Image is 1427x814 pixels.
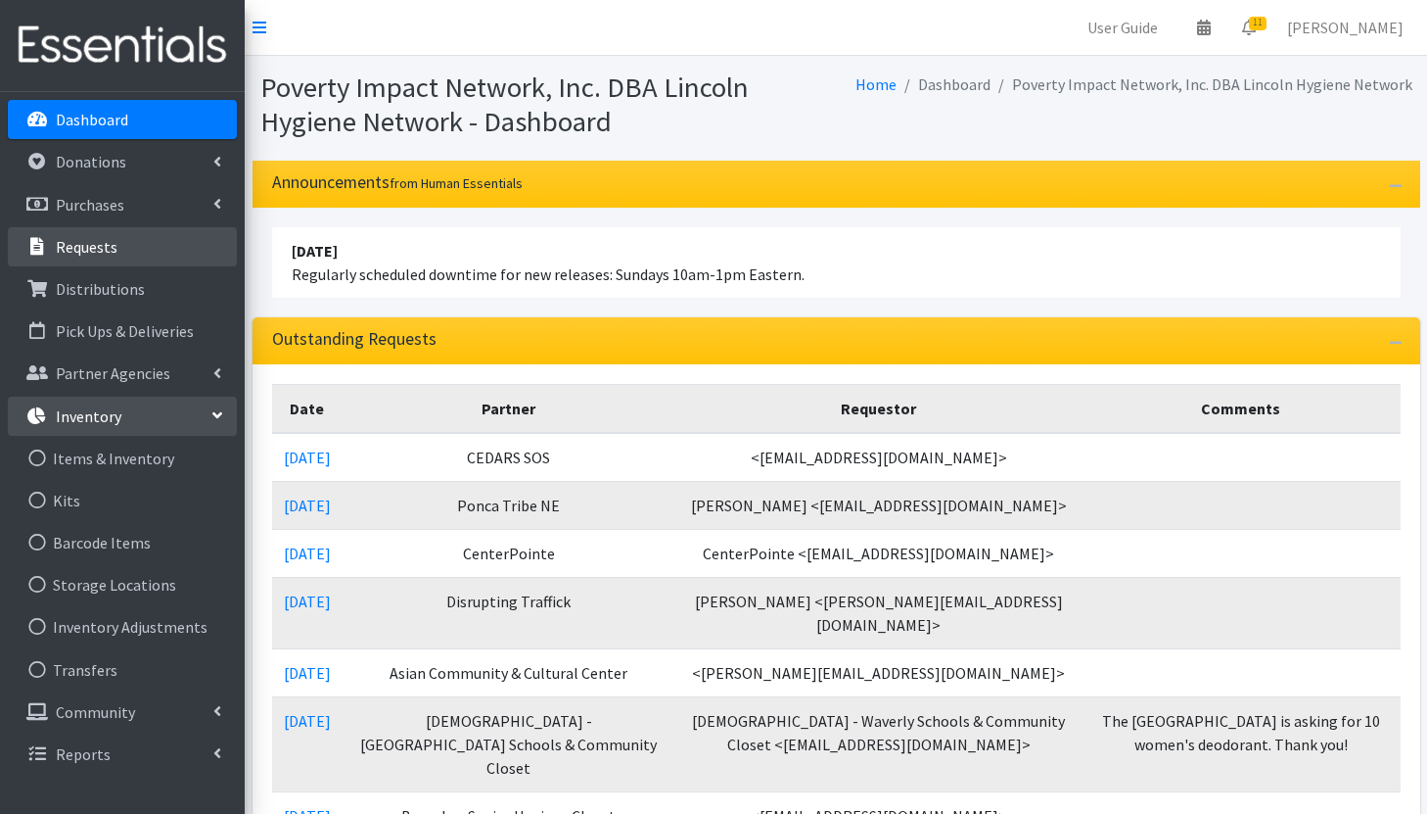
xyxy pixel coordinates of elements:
li: Poverty Impact Network, Inc. DBA Lincoln Hygiene Network [990,71,1412,99]
li: Regularly scheduled downtime for new releases: Sundays 10am-1pm Eastern. [272,227,1401,298]
p: Requests [56,237,117,257]
h3: Outstanding Requests [272,329,437,350]
th: Requestor [675,385,1081,434]
td: [DEMOGRAPHIC_DATA] - Waverly Schools & Community Closet <[EMAIL_ADDRESS][DOMAIN_NAME]> [675,697,1081,792]
p: Pick Ups & Deliveries [56,321,194,341]
a: Requests [8,227,237,266]
a: Partner Agencies [8,354,237,393]
td: Ponca Tribe NE [343,482,676,530]
td: The [GEOGRAPHIC_DATA] is asking for 10 women's deodorant. Thank you! [1082,697,1401,792]
a: Donations [8,142,237,181]
a: Distributions [8,269,237,309]
h3: Announcements [272,172,523,193]
a: [DATE] [284,544,331,563]
a: Purchases [8,185,237,224]
a: [DATE] [284,496,331,515]
p: Inventory [56,407,121,426]
p: Dashboard [56,110,128,129]
p: Donations [56,152,126,171]
a: [PERSON_NAME] [1271,8,1419,47]
strong: [DATE] [292,241,338,261]
td: <[PERSON_NAME][EMAIL_ADDRESS][DOMAIN_NAME]> [675,649,1081,697]
img: HumanEssentials [8,13,237,78]
a: Reports [8,735,237,774]
a: [DATE] [284,711,331,731]
td: CenterPointe [343,530,676,578]
a: Barcode Items [8,523,237,562]
a: Storage Locations [8,565,237,604]
td: [PERSON_NAME] <[PERSON_NAME][EMAIL_ADDRESS][DOMAIN_NAME]> [675,578,1081,649]
p: Community [56,702,135,722]
a: Community [8,693,237,732]
a: [DATE] [284,448,331,467]
p: Purchases [56,195,124,215]
a: Pick Ups & Deliveries [8,311,237,351]
td: CEDARS SOS [343,433,676,482]
p: Partner Agencies [56,363,170,383]
li: Dashboard [897,71,990,99]
a: [DATE] [284,663,331,683]
a: Dashboard [8,100,237,139]
th: Partner [343,385,676,434]
a: User Guide [1072,8,1174,47]
a: Kits [8,481,237,520]
td: CenterPointe <[EMAIL_ADDRESS][DOMAIN_NAME]> [675,530,1081,578]
td: Disrupting Traffick [343,578,676,649]
td: <[EMAIL_ADDRESS][DOMAIN_NAME]> [675,433,1081,482]
th: Comments [1082,385,1401,434]
th: Date [272,385,343,434]
a: Inventory [8,397,237,436]
p: Distributions [56,279,145,299]
a: Inventory Adjustments [8,607,237,646]
small: from Human Essentials [390,174,523,192]
span: 11 [1249,17,1266,30]
a: [DATE] [284,592,331,611]
td: [PERSON_NAME] <[EMAIL_ADDRESS][DOMAIN_NAME]> [675,482,1081,530]
a: 11 [1226,8,1271,47]
td: Asian Community & Cultural Center [343,649,676,697]
h1: Poverty Impact Network, Inc. DBA Lincoln Hygiene Network - Dashboard [260,71,829,138]
td: [DEMOGRAPHIC_DATA] - [GEOGRAPHIC_DATA] Schools & Community Closet [343,697,676,792]
p: Reports [56,744,111,764]
a: Items & Inventory [8,439,237,478]
a: Transfers [8,650,237,690]
a: Home [855,74,897,94]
